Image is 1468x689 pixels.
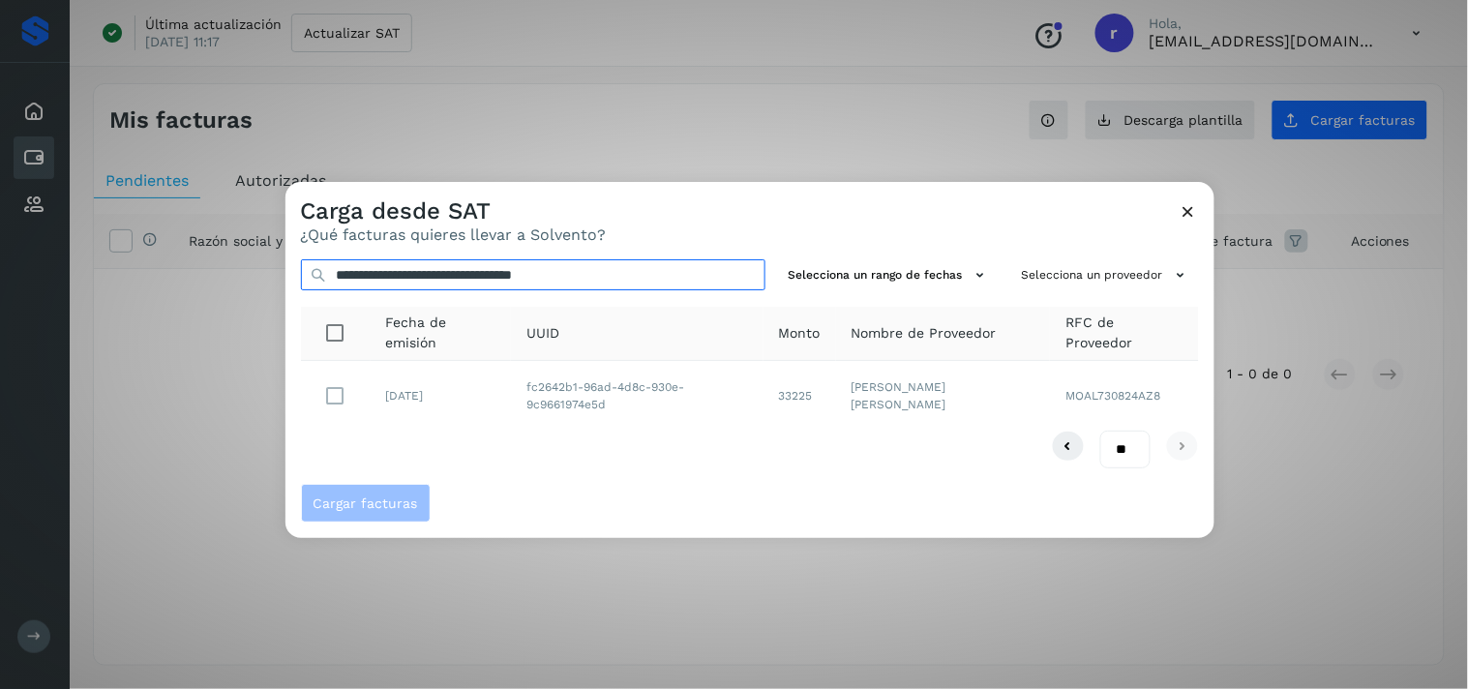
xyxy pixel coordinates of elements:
[1050,361,1198,431] td: MOAL730824AZ8
[764,361,836,431] td: 33225
[301,225,607,244] p: ¿Qué facturas quieres llevar a Solvento?
[511,361,763,431] td: fc2642b1-96ad-4d8c-930e-9c9661974e5d
[779,323,821,344] span: Monto
[852,323,997,344] span: Nombre de Proveedor
[371,361,512,431] td: [DATE]
[836,361,1050,431] td: [PERSON_NAME] [PERSON_NAME]
[1014,259,1199,291] button: Selecciona un proveedor
[1065,313,1183,353] span: RFC de Proveedor
[301,197,607,225] h3: Carga desde SAT
[386,313,496,353] span: Fecha de emisión
[526,323,559,344] span: UUID
[301,484,431,523] button: Cargar facturas
[314,496,418,510] span: Cargar facturas
[781,259,999,291] button: Selecciona un rango de fechas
